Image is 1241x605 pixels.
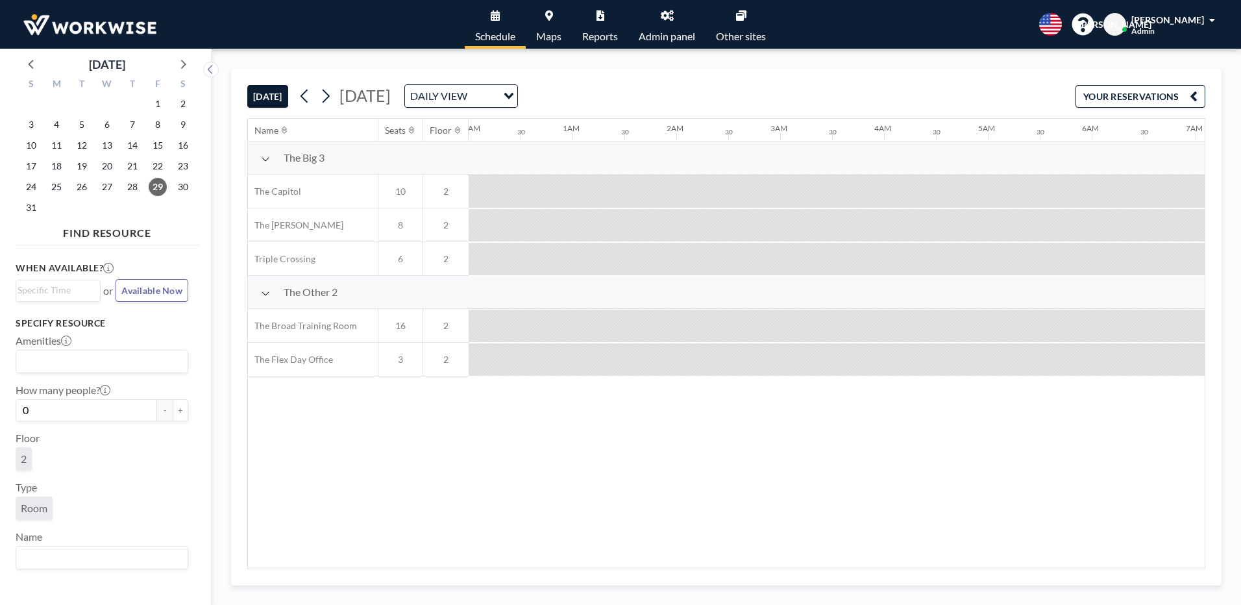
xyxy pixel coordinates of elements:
span: Monday, August 11, 2025 [47,136,66,154]
span: 2 [423,219,469,231]
span: Monday, August 18, 2025 [47,157,66,175]
div: S [19,77,44,93]
div: 7AM [1186,123,1203,133]
div: 2AM [667,123,683,133]
span: Friday, August 22, 2025 [149,157,167,175]
span: Room [21,502,47,515]
span: Monday, August 4, 2025 [47,116,66,134]
div: T [119,77,145,93]
span: Thursday, August 14, 2025 [123,136,141,154]
div: Seats [385,125,406,136]
span: Saturday, August 23, 2025 [174,157,192,175]
span: [PERSON_NAME] [1079,19,1151,31]
label: Name [16,530,42,543]
span: 2 [423,186,469,197]
div: 30 [517,128,525,136]
span: 2 [423,354,469,365]
span: 2 [423,320,469,332]
span: Reports [582,31,618,42]
span: 2 [21,452,27,465]
div: [DATE] [89,55,125,73]
span: Friday, August 15, 2025 [149,136,167,154]
div: W [95,77,120,93]
div: 1AM [563,123,580,133]
label: How many people? [16,384,110,397]
input: Search for option [18,353,180,370]
span: Sunday, August 31, 2025 [22,199,40,217]
div: 30 [725,128,733,136]
button: - [157,399,173,421]
span: Maps [536,31,561,42]
span: Saturday, August 30, 2025 [174,178,192,196]
div: 30 [1037,128,1044,136]
div: 30 [621,128,629,136]
div: 3AM [770,123,787,133]
button: [DATE] [247,85,288,108]
span: 2 [423,253,469,265]
span: DAILY VIEW [408,88,470,105]
span: Wednesday, August 13, 2025 [98,136,116,154]
div: Search for option [16,351,188,373]
span: Wednesday, August 6, 2025 [98,116,116,134]
span: The [PERSON_NAME] [248,219,343,231]
input: Search for option [471,88,496,105]
div: Search for option [16,547,188,569]
span: Tuesday, August 12, 2025 [73,136,91,154]
div: 5AM [978,123,995,133]
button: YOUR RESERVATIONS [1075,85,1205,108]
span: 3 [378,354,423,365]
div: M [44,77,69,93]
span: Thursday, August 21, 2025 [123,157,141,175]
button: Available Now [116,279,188,302]
span: Admin panel [639,31,695,42]
span: Admin [1131,26,1155,36]
div: 12AM [459,123,480,133]
span: 10 [378,186,423,197]
span: Triple Crossing [248,253,315,265]
img: organization-logo [21,12,159,38]
span: or [103,284,113,297]
label: Type [16,481,37,494]
span: Tuesday, August 19, 2025 [73,157,91,175]
h4: FIND RESOURCE [16,221,199,240]
div: S [170,77,195,93]
div: Name [254,125,278,136]
div: Search for option [16,280,100,300]
label: Floor [16,432,40,445]
span: 8 [378,219,423,231]
div: 30 [1140,128,1148,136]
span: The Flex Day Office [248,354,333,365]
span: Sunday, August 17, 2025 [22,157,40,175]
input: Search for option [18,283,93,297]
input: Search for option [18,549,180,566]
div: T [69,77,95,93]
span: 6 [378,253,423,265]
span: [DATE] [339,86,391,105]
span: The Capitol [248,186,301,197]
label: Amenities [16,334,71,347]
span: Friday, August 29, 2025 [149,178,167,196]
span: Friday, August 1, 2025 [149,95,167,113]
span: Thursday, August 7, 2025 [123,116,141,134]
span: Other sites [716,31,766,42]
span: Friday, August 8, 2025 [149,116,167,134]
span: Wednesday, August 20, 2025 [98,157,116,175]
div: 30 [933,128,940,136]
span: Sunday, August 10, 2025 [22,136,40,154]
span: Available Now [121,285,182,296]
div: 4AM [874,123,891,133]
button: + [173,399,188,421]
span: The Other 2 [284,286,338,299]
span: The Broad Training Room [248,320,357,332]
h3: Specify resource [16,317,188,329]
div: Floor [430,125,452,136]
span: Saturday, August 16, 2025 [174,136,192,154]
span: Saturday, August 2, 2025 [174,95,192,113]
span: Wednesday, August 27, 2025 [98,178,116,196]
span: Sunday, August 24, 2025 [22,178,40,196]
span: Schedule [475,31,515,42]
span: Tuesday, August 26, 2025 [73,178,91,196]
span: Tuesday, August 5, 2025 [73,116,91,134]
div: F [145,77,170,93]
span: Saturday, August 9, 2025 [174,116,192,134]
